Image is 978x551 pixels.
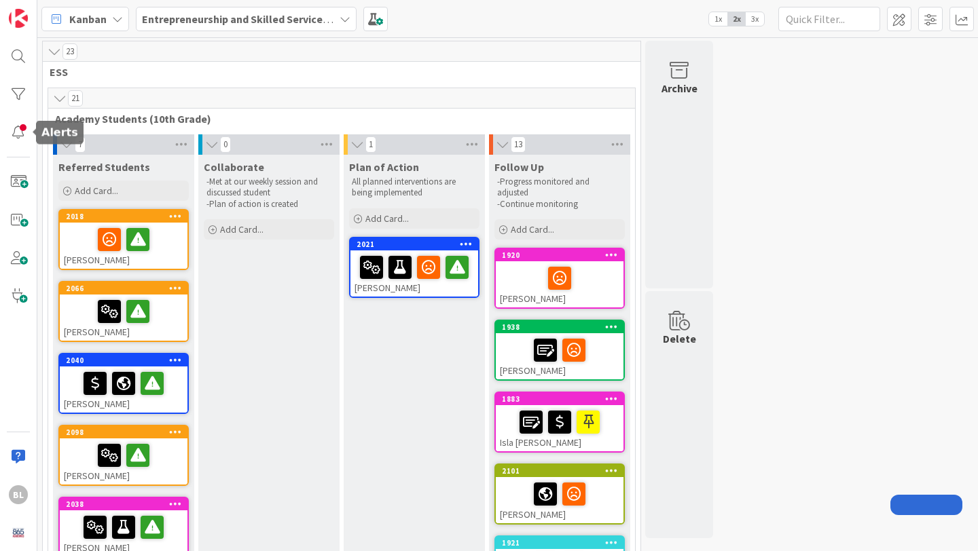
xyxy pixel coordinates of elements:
span: Kanban [69,11,107,27]
span: Referred Students [58,160,150,174]
p: -Plan of action is created [206,199,331,210]
div: 1883 [496,393,623,405]
div: 1883 [502,394,623,404]
div: Archive [662,80,698,96]
img: Visit kanbanzone.com [9,9,28,28]
span: 23 [62,43,77,60]
div: Delete [663,330,696,347]
div: 1883Isla [PERSON_NAME] [496,393,623,451]
p: All planned interventions are being implemented [352,176,477,199]
a: 2018[PERSON_NAME] [58,209,189,270]
div: 1938[PERSON_NAME] [496,321,623,379]
span: 0 [220,136,231,153]
div: BL [9,485,28,504]
span: 3x [746,12,764,26]
div: 2040 [66,356,187,365]
div: 2038 [60,498,187,510]
span: Add Card... [365,212,409,225]
div: 2040[PERSON_NAME] [60,354,187,413]
div: 1938 [496,321,623,333]
span: Add Card... [220,223,264,235]
span: 21 [68,90,83,107]
span: Add Card... [75,185,118,197]
div: 1920 [502,250,623,260]
div: Isla [PERSON_NAME] [496,405,623,451]
a: 2098[PERSON_NAME] [58,425,189,486]
div: 2101 [496,465,623,477]
a: 1883Isla [PERSON_NAME] [494,392,625,453]
span: Plan of Action [349,160,419,174]
div: [PERSON_NAME] [496,333,623,379]
a: 2021[PERSON_NAME] [349,237,479,298]
div: [PERSON_NAME] [350,250,478,297]
div: 2098 [66,427,187,437]
a: 2066[PERSON_NAME] [58,281,189,342]
div: 1938 [502,322,623,332]
span: Add Card... [511,223,554,235]
span: 7 [75,136,86,153]
div: 2098 [60,426,187,438]
div: 2021 [350,238,478,250]
span: 1x [709,12,727,26]
div: [PERSON_NAME] [60,294,187,341]
span: Academy Students (10th Grade) [55,112,618,126]
div: 2018 [60,210,187,223]
div: 2066 [66,284,187,293]
div: [PERSON_NAME] [60,223,187,269]
span: 2x [727,12,746,26]
div: 2040 [60,354,187,366]
div: 2021 [357,240,478,249]
div: 2101 [502,466,623,476]
a: 2040[PERSON_NAME] [58,353,189,414]
div: 2038 [66,499,187,509]
div: 2066 [60,282,187,294]
p: -Continue monitoring [497,199,622,210]
div: 2098[PERSON_NAME] [60,426,187,484]
p: -Met at our weekly session and discussed student [206,176,331,199]
h5: Alerts [41,126,78,139]
span: Collaborate [204,160,264,174]
div: 2101[PERSON_NAME] [496,465,623,523]
div: 1920[PERSON_NAME] [496,249,623,307]
span: Follow Up [494,160,544,174]
img: avatar [9,523,28,542]
div: [PERSON_NAME] [496,261,623,307]
p: -Progress monitored and adjusted [497,176,622,199]
div: [PERSON_NAME] [496,477,623,523]
div: 2018 [66,212,187,221]
div: 2021[PERSON_NAME] [350,238,478,297]
a: 1938[PERSON_NAME] [494,320,625,381]
div: 1920 [496,249,623,261]
div: [PERSON_NAME] [60,366,187,413]
a: 1920[PERSON_NAME] [494,248,625,309]
span: 13 [511,136,526,153]
div: 2066[PERSON_NAME] [60,282,187,341]
div: 1921 [496,537,623,549]
b: Entrepreneurship and Skilled Services Interventions - [DATE]-[DATE] [142,12,474,26]
div: [PERSON_NAME] [60,438,187,484]
span: ESS [50,65,623,79]
input: Quick Filter... [778,7,880,31]
div: 2018[PERSON_NAME] [60,210,187,269]
div: 1921 [502,538,623,548]
span: 1 [365,136,376,153]
a: 2101[PERSON_NAME] [494,463,625,525]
